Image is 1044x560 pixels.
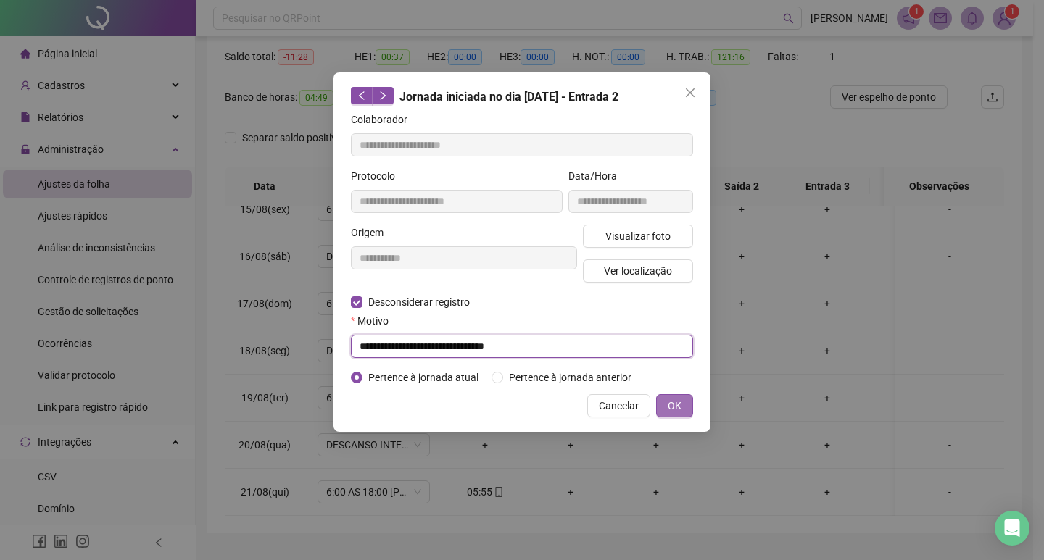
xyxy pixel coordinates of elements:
[351,87,693,106] div: Jornada iniciada no dia [DATE] - Entrada 2
[605,228,671,244] span: Visualizar foto
[378,91,388,101] span: right
[583,225,693,248] button: Visualizar foto
[362,369,484,385] span: Pertence à jornada atual
[656,394,693,417] button: OK
[351,168,405,184] label: Protocolo
[679,81,702,104] button: Close
[503,369,637,385] span: Pertence à jornada anterior
[587,394,650,417] button: Cancelar
[583,259,693,283] button: Ver localização
[351,87,373,104] button: left
[351,313,398,329] label: Motivo
[351,225,393,241] label: Origem
[357,91,367,101] span: left
[351,112,417,128] label: Colaborador
[995,511,1029,546] div: Open Intercom Messenger
[604,263,672,279] span: Ver localização
[362,294,476,310] span: Desconsiderar registro
[568,168,626,184] label: Data/Hora
[684,87,696,99] span: close
[668,398,681,414] span: OK
[372,87,394,104] button: right
[599,398,639,414] span: Cancelar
